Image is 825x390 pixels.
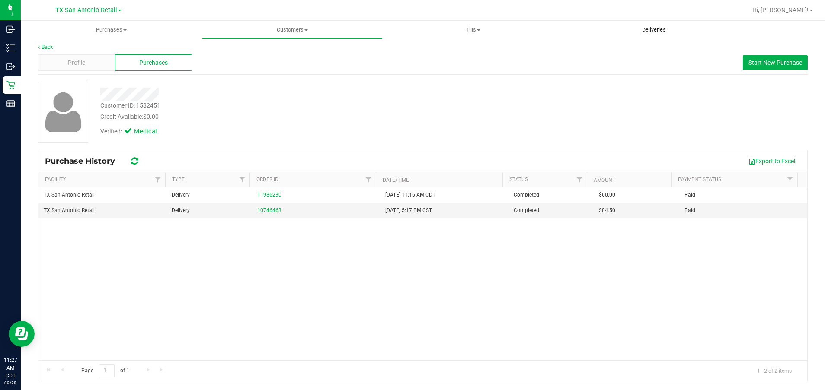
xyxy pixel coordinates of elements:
a: Filter [572,172,586,187]
inline-svg: Inbound [6,25,15,34]
input: 1 [99,364,115,377]
span: [DATE] 11:16 AM CDT [385,191,435,199]
inline-svg: Retail [6,81,15,89]
span: Completed [514,206,539,215]
button: Export to Excel [743,154,801,168]
span: Deliveries [630,26,678,34]
span: Paid [684,206,695,215]
span: Page of 1 [74,364,136,377]
a: Payment Status [678,176,721,182]
a: Filter [361,172,376,187]
div: Credit Available: [100,112,479,121]
span: Tills [383,26,563,34]
a: Filter [783,172,797,187]
span: Delivery [172,206,190,215]
span: Profile [68,58,85,67]
a: 11986230 [257,192,281,198]
p: 11:27 AM CDT [4,356,17,380]
a: Status [509,176,528,182]
a: Purchases [21,21,202,39]
p: 09/28 [4,380,17,386]
iframe: Resource center [9,321,35,347]
a: Date/Time [383,177,409,183]
a: 10746463 [257,207,281,213]
a: Back [38,44,53,50]
inline-svg: Outbound [6,62,15,71]
span: Purchases [21,26,202,34]
inline-svg: Reports [6,99,15,108]
a: Customers [202,21,383,39]
span: 1 - 2 of 2 items [750,364,799,377]
span: Medical [134,127,169,136]
a: Deliveries [564,21,745,39]
inline-svg: Inventory [6,44,15,52]
span: Delivery [172,191,190,199]
span: TX San Antonio Retail [44,191,95,199]
span: Purchase History [45,156,124,166]
span: TX San Antonio Retail [44,206,95,215]
span: $0.00 [143,113,159,120]
a: Filter [150,172,165,187]
span: Paid [684,191,695,199]
span: Completed [514,191,539,199]
a: Tills [383,21,564,39]
span: Customers [202,26,383,34]
a: Order ID [256,176,278,182]
span: [DATE] 5:17 PM CST [385,206,432,215]
a: Facility [45,176,66,182]
a: Filter [235,172,249,187]
span: Purchases [139,58,168,67]
span: Hi, [PERSON_NAME]! [752,6,809,13]
div: Verified: [100,127,169,136]
span: $60.00 [599,191,615,199]
span: Start New Purchase [748,59,802,66]
button: Start New Purchase [743,55,808,70]
a: Type [172,176,185,182]
img: user-icon.png [41,90,86,134]
span: $84.50 [599,206,615,215]
div: Customer ID: 1582451 [100,101,160,110]
a: Amount [594,177,615,183]
span: TX San Antonio Retail [55,6,117,14]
